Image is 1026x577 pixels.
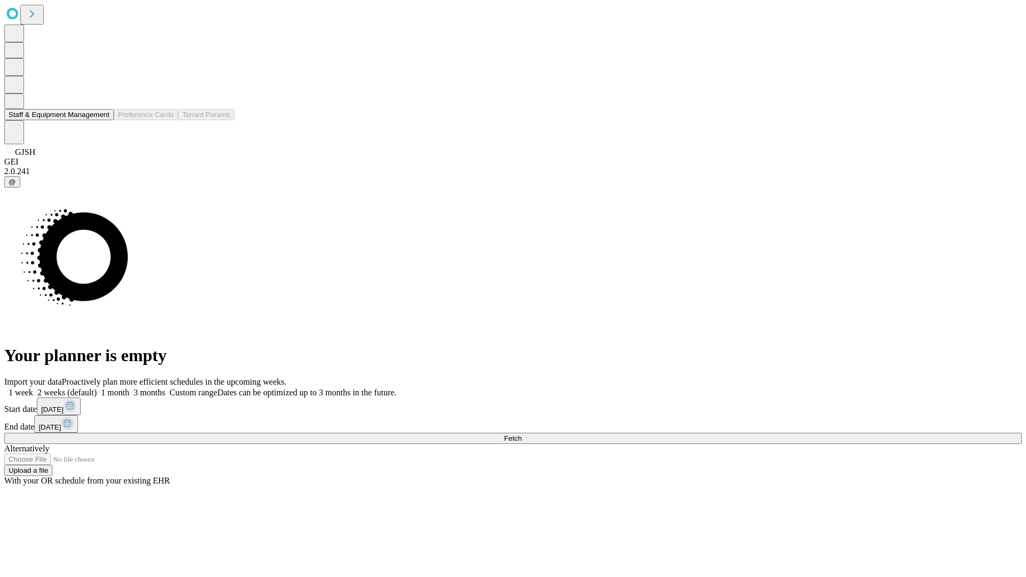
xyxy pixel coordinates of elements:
button: @ [4,176,20,188]
button: Upload a file [4,465,52,476]
span: GJSH [15,147,35,157]
span: Proactively plan more efficient schedules in the upcoming weeks. [62,377,286,386]
span: 3 months [134,388,165,397]
button: Tenant Params [178,109,235,120]
h1: Your planner is empty [4,346,1022,365]
span: 1 week [9,388,33,397]
button: Staff & Equipment Management [4,109,114,120]
span: Dates can be optimized up to 3 months in the future. [217,388,397,397]
div: GEI [4,157,1022,167]
span: @ [9,178,16,186]
div: 2.0.241 [4,167,1022,176]
button: [DATE] [34,415,78,433]
span: Import your data [4,377,62,386]
span: [DATE] [41,406,64,414]
div: End date [4,415,1022,433]
div: Start date [4,397,1022,415]
button: [DATE] [37,397,81,415]
span: 1 month [101,388,129,397]
span: [DATE] [38,423,61,431]
button: Fetch [4,433,1022,444]
span: 2 weeks (default) [37,388,97,397]
span: Fetch [504,434,522,442]
span: Custom range [169,388,217,397]
span: Alternatively [4,444,49,453]
span: With your OR schedule from your existing EHR [4,476,170,485]
button: Preference Cards [114,109,178,120]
